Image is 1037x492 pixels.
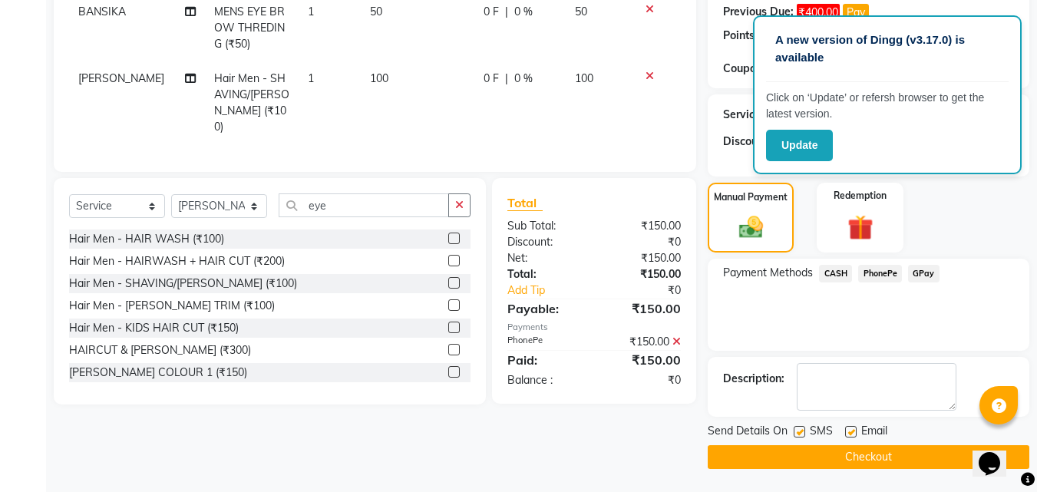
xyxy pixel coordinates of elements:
span: [PERSON_NAME] [78,71,164,85]
span: 0 % [514,71,533,87]
span: Send Details On [708,423,788,442]
div: Description: [723,371,784,387]
span: 100 [575,71,593,85]
div: Points: [723,28,758,44]
div: ₹0 [594,372,692,388]
div: Total: [496,266,594,282]
span: 1 [308,5,314,18]
span: Hair Men - SHAVING/[PERSON_NAME] (₹100) [214,71,289,134]
div: Paid: [496,351,594,369]
button: Checkout [708,445,1029,469]
div: [PERSON_NAME] COLOUR 1 (₹150) [69,365,247,381]
div: Payments [507,321,681,334]
div: ₹150.00 [594,299,692,318]
p: Click on ‘Update’ or refersh browser to get the latest version. [766,90,1009,122]
div: ₹0 [611,282,693,299]
span: Total [507,195,543,211]
img: _gift.svg [840,212,881,243]
span: 50 [370,5,382,18]
span: BANSIKA [78,5,126,18]
span: MENS EYE BROW THREDING (₹50) [214,5,285,51]
button: Pay [843,4,869,21]
div: PhonePe [496,334,594,350]
label: Manual Payment [714,190,788,204]
div: ₹150.00 [594,266,692,282]
div: Previous Due: [723,4,794,21]
span: PhonePe [858,265,902,282]
div: ₹150.00 [594,351,692,369]
span: | [505,71,508,87]
span: 0 F [484,4,499,20]
div: Coupon Code [723,61,820,77]
button: Update [766,130,833,161]
input: Search or Scan [279,193,449,217]
span: 0 % [514,4,533,20]
div: Hair Men - [PERSON_NAME] TRIM (₹100) [69,298,275,314]
span: 1 [308,71,314,85]
div: ₹150.00 [594,334,692,350]
span: | [505,4,508,20]
div: Hair Men - HAIR WASH (₹100) [69,231,224,247]
div: ₹150.00 [594,218,692,234]
span: Email [861,423,887,442]
div: Balance : [496,372,594,388]
span: SMS [810,423,833,442]
div: Hair Men - SHAVING/[PERSON_NAME] (₹100) [69,276,297,292]
div: ₹0 [594,234,692,250]
div: HAIRCUT & [PERSON_NAME] (₹300) [69,342,251,358]
img: _cash.svg [732,213,771,241]
span: 0 F [484,71,499,87]
span: GPay [908,265,940,282]
span: CASH [819,265,852,282]
div: ₹150.00 [594,250,692,266]
div: Payable: [496,299,594,318]
div: Discount: [723,134,771,150]
label: Redemption [834,189,887,203]
div: Service Total: [723,107,793,123]
span: ₹400.00 [797,4,840,21]
div: Sub Total: [496,218,594,234]
span: Payment Methods [723,265,813,281]
span: 100 [370,71,388,85]
div: Discount: [496,234,594,250]
div: Hair Men - HAIRWASH + HAIR CUT (₹200) [69,253,285,269]
span: 50 [575,5,587,18]
a: Add Tip [496,282,610,299]
div: Hair Men - KIDS HAIR CUT (₹150) [69,320,239,336]
p: A new version of Dingg (v3.17.0) is available [775,31,999,66]
iframe: chat widget [973,431,1022,477]
div: Net: [496,250,594,266]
